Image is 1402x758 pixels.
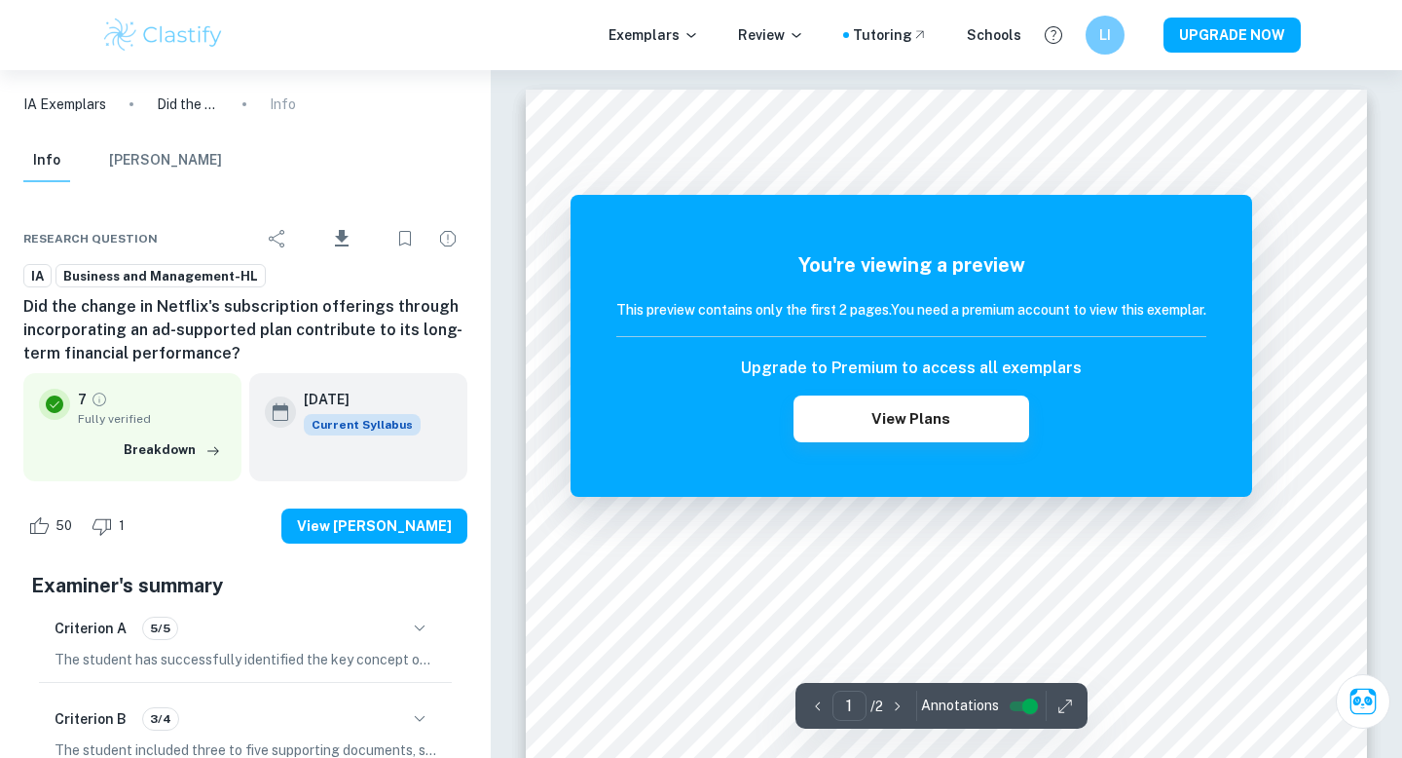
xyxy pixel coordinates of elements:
[23,295,467,365] h6: Did the change in Netflix's subscription offerings through incorporating an ad-supported plan con...
[1037,19,1070,52] button: Help and Feedback
[304,389,405,410] h6: [DATE]
[23,139,70,182] button: Info
[23,230,158,247] span: Research question
[109,139,222,182] button: [PERSON_NAME]
[304,414,421,436] div: This exemplar is based on the current syllabus. Feel free to refer to it for inspiration/ideas wh...
[853,24,928,46] a: Tutoring
[793,396,1029,442] button: View Plans
[78,389,87,410] p: 7
[921,696,999,716] span: Annotations
[738,24,804,46] p: Review
[1336,674,1390,729] button: Ask Clai
[428,219,467,258] div: Report issue
[609,24,699,46] p: Exemplars
[56,267,265,286] span: Business and Management-HL
[119,436,226,465] button: Breakdown
[101,16,225,55] img: Clastify logo
[1163,18,1301,53] button: UPGRADE NOW
[386,219,424,258] div: Bookmark
[23,511,83,542] div: Like
[91,391,108,408] a: Grade fully verified
[55,264,266,288] a: Business and Management-HL
[616,250,1206,280] h5: You're viewing a preview
[301,213,382,264] div: Download
[55,618,127,639] h6: Criterion A
[281,509,467,544] button: View [PERSON_NAME]
[55,708,127,730] h6: Criterion B
[143,710,178,728] span: 3/4
[23,94,106,115] a: IA Exemplars
[24,267,51,286] span: IA
[258,219,297,258] div: Share
[55,649,436,670] p: The student has successfully identified the key concept of change, which is clearly articulated i...
[108,516,135,536] span: 1
[1094,24,1117,46] h6: LI
[31,571,460,600] h5: Examiner's summary
[45,516,83,536] span: 50
[143,620,177,637] span: 5/5
[78,410,226,428] span: Fully verified
[741,357,1082,380] h6: Upgrade to Premium to access all exemplars
[270,94,296,115] p: Info
[23,264,52,288] a: IA
[1086,16,1125,55] button: LI
[304,414,421,436] span: Current Syllabus
[870,696,883,717] p: / 2
[87,511,135,542] div: Dislike
[967,24,1021,46] a: Schools
[616,299,1206,321] h6: This preview contains only the first 2 pages. You need a premium account to view this exemplar.
[157,94,219,115] p: Did the change in Netflix's subscription offerings through incorporating an ad-supported plan con...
